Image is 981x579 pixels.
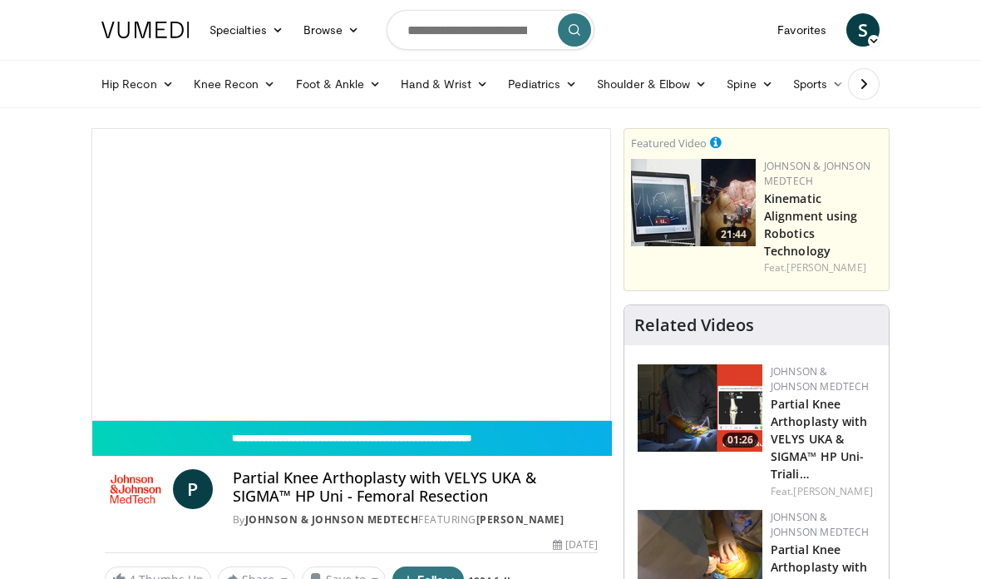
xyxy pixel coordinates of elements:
[498,67,587,101] a: Pediatrics
[764,260,882,275] div: Feat.
[286,67,392,101] a: Foot & Ankle
[101,22,190,38] img: VuMedi Logo
[631,136,707,151] small: Featured Video
[764,159,870,188] a: Johnson & Johnson MedTech
[771,364,870,393] a: Johnson & Johnson MedTech
[793,484,872,498] a: [PERSON_NAME]
[786,260,865,275] a: [PERSON_NAME]
[245,512,419,527] a: Johnson & Johnson MedTech
[387,10,594,50] input: Search topics, interventions
[293,13,370,47] a: Browse
[233,512,598,527] div: By FEATURING
[771,510,870,539] a: Johnson & Johnson MedTech
[771,484,875,499] div: Feat.
[233,469,598,505] h4: Partial Knee Arthoplasty with VELYS UKA & SIGMA™ HP Uni - Femoral Resection
[105,469,166,509] img: Johnson & Johnson MedTech
[764,191,858,259] a: Kinematic Alignment using Robotics Technology
[716,227,752,242] span: 21:44
[634,315,754,335] h4: Related Videos
[631,159,756,246] img: 85482610-0380-4aae-aa4a-4a9be0c1a4f1.150x105_q85_crop-smart_upscale.jpg
[783,67,855,101] a: Sports
[553,537,598,552] div: [DATE]
[91,67,184,101] a: Hip Recon
[200,13,293,47] a: Specialties
[92,129,610,420] video-js: Video Player
[717,67,782,101] a: Spine
[638,364,762,452] a: 01:26
[476,512,564,527] a: [PERSON_NAME]
[638,364,762,452] img: 54517014-b7e0-49d7-8366-be4d35b6cc59.png.150x105_q85_crop-smart_upscale.png
[587,67,717,101] a: Shoulder & Elbow
[771,396,868,482] a: Partial Knee Arthoplasty with VELYS UKA & SIGMA™ HP Uni- Triali…
[173,469,213,509] a: P
[391,67,498,101] a: Hand & Wrist
[184,67,286,101] a: Knee Recon
[631,159,756,246] a: 21:44
[722,433,758,448] span: 01:26
[846,13,880,47] a: S
[767,13,836,47] a: Favorites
